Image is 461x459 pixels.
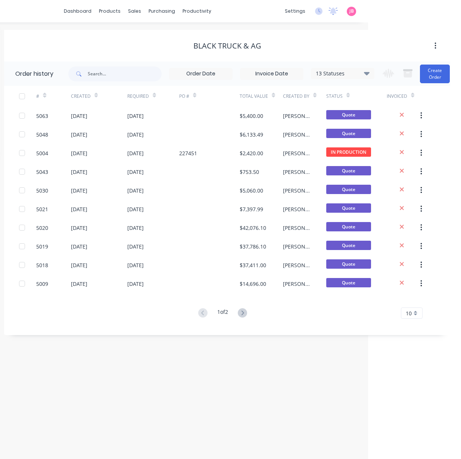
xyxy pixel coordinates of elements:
div: [DATE] [127,112,144,120]
span: JB [349,8,354,15]
div: [DATE] [127,243,144,250]
div: [DATE] [71,131,87,138]
div: 13 Statuses [311,69,374,78]
div: [DATE] [71,261,87,269]
a: dashboard [60,6,95,17]
span: Quote [326,203,371,213]
div: [PERSON_NAME] [283,131,311,138]
div: [PERSON_NAME] [283,168,311,176]
div: Created By [283,93,309,100]
div: [PERSON_NAME] [283,224,311,232]
div: [DATE] [71,205,87,213]
div: $753.50 [240,168,259,176]
button: Create Order [420,65,450,83]
div: [DATE] [71,243,87,250]
div: 5043 [36,168,48,176]
div: 5021 [36,205,48,213]
span: Quote [326,166,371,175]
div: Total Value [240,86,283,106]
div: Required [127,93,149,100]
div: [PERSON_NAME] [283,149,311,157]
div: [DATE] [127,224,144,232]
div: [PERSON_NAME] [283,112,311,120]
div: [DATE] [71,280,87,288]
div: [PERSON_NAME] [283,261,311,269]
div: [PERSON_NAME] [283,243,311,250]
span: Quote [326,110,371,119]
div: productivity [179,6,215,17]
div: [DATE] [127,131,144,138]
div: 5063 [36,112,48,120]
div: PO # [179,86,240,106]
div: $37,411.00 [240,261,266,269]
div: 227451 [179,149,197,157]
div: $7,397.99 [240,205,263,213]
input: Invoice Date [240,68,303,79]
div: [PERSON_NAME] [283,187,311,194]
div: 5018 [36,261,48,269]
div: purchasing [145,6,179,17]
span: 10 [406,309,412,317]
div: 5004 [36,149,48,157]
div: # [36,86,71,106]
div: [DATE] [71,168,87,176]
input: Search... [88,66,162,81]
div: [DATE] [71,224,87,232]
div: [DATE] [71,149,87,157]
div: products [95,6,124,17]
div: 1 of 2 [217,308,228,319]
span: Quote [326,278,371,287]
div: Created By [283,86,326,106]
div: [DATE] [127,149,144,157]
div: 5030 [36,187,48,194]
div: [PERSON_NAME] [283,205,311,213]
div: [PERSON_NAME] [283,280,311,288]
div: 5009 [36,280,48,288]
div: Order history [15,69,53,78]
div: [DATE] [71,112,87,120]
div: [DATE] [71,187,87,194]
div: [DATE] [127,187,144,194]
span: Quote [326,259,371,269]
div: $6,133.49 [240,131,263,138]
div: sales [124,6,145,17]
div: Created [71,86,127,106]
div: settings [281,6,309,17]
div: Status [326,86,387,106]
span: Quote [326,185,371,194]
div: 5020 [36,224,48,232]
span: IN PRODUCTION [326,147,371,157]
div: [DATE] [127,261,144,269]
div: [DATE] [127,168,144,176]
div: Invoiced [387,86,421,106]
span: Quote [326,129,371,138]
div: $5,400.00 [240,112,263,120]
div: Required [127,86,179,106]
div: $14,696.00 [240,280,266,288]
div: $42,076.10 [240,224,266,232]
div: BLACK TRUCK & AG [193,41,261,50]
div: Total Value [240,93,268,100]
div: 5019 [36,243,48,250]
div: Status [326,93,343,100]
div: $2,420.00 [240,149,263,157]
div: $5,060.00 [240,187,263,194]
div: Invoiced [387,93,407,100]
div: 5048 [36,131,48,138]
span: Quote [326,222,371,231]
span: Quote [326,241,371,250]
div: Created [71,93,91,100]
div: # [36,93,39,100]
div: [DATE] [127,205,144,213]
div: PO # [179,93,189,100]
input: Order Date [169,68,232,79]
div: [DATE] [127,280,144,288]
div: $37,786.10 [240,243,266,250]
